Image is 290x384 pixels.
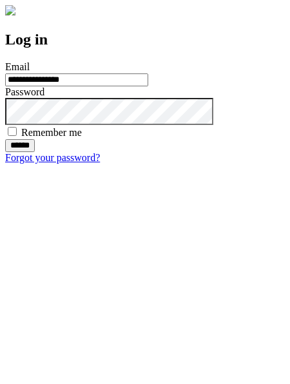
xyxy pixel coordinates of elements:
[5,86,44,97] label: Password
[5,5,15,15] img: logo-4e3dc11c47720685a147b03b5a06dd966a58ff35d612b21f08c02c0306f2b779.png
[5,31,285,48] h2: Log in
[5,152,100,163] a: Forgot your password?
[21,127,82,138] label: Remember me
[5,61,30,72] label: Email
